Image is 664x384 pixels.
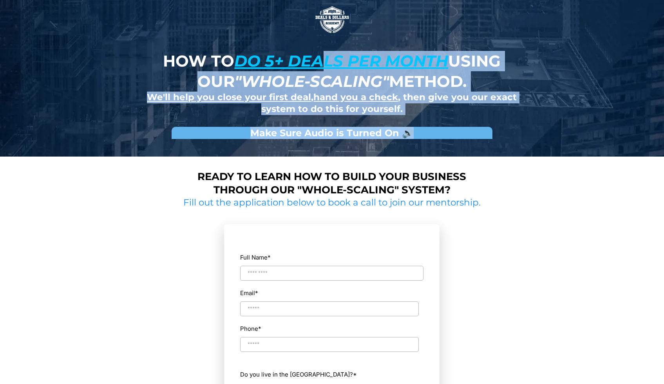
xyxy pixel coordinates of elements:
em: "whole-scaling" [235,72,389,91]
label: Do you live in the [GEOGRAPHIC_DATA]? [240,369,423,380]
u: do 5+ deals per month [234,51,448,70]
label: Full Name [240,252,271,263]
label: Phone [240,323,261,334]
strong: How to using our method. [163,51,501,91]
label: Email [240,288,258,298]
h2: Fill out the application below to book a call to join our mentorship. [181,197,484,209]
u: hand you a check [313,92,398,103]
strong: , , then give you our exact system to do this for yourself. [147,92,517,114]
strong: Ready to learn how to build your business through our "whole-scaling" system? [197,170,466,196]
strong: Make Sure Audio is Turned On 🔊 [250,127,414,139]
u: We'll help you close your first deal [147,92,311,103]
